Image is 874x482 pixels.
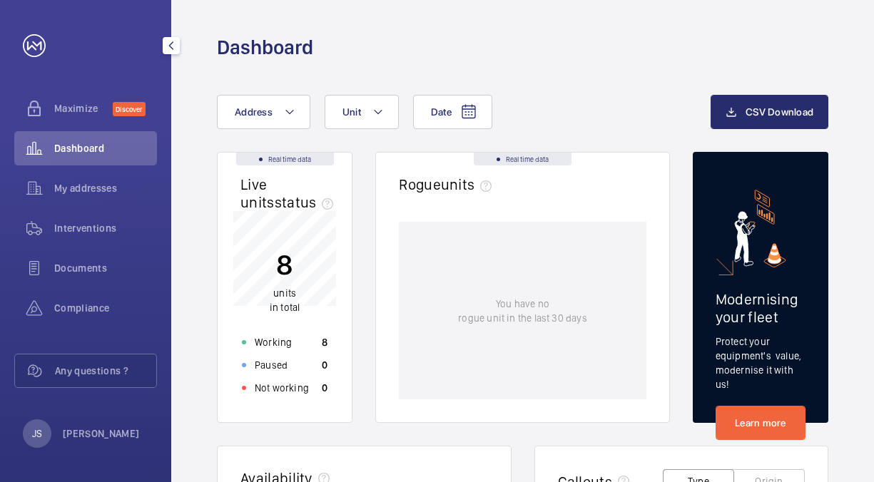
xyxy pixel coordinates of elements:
h2: Modernising your fleet [716,290,806,326]
span: Dashboard [54,141,157,155]
button: Unit [325,95,399,129]
img: marketing-card.svg [734,190,786,267]
p: [PERSON_NAME] [63,426,140,441]
span: Discover [113,102,146,116]
p: Protect your equipment's value, modernise it with us! [716,334,806,391]
span: Any questions ? [55,364,156,378]
button: Date [413,95,492,129]
span: Date [431,106,452,118]
p: JS [32,426,42,441]
p: in total [270,286,300,314]
span: units [441,175,498,193]
p: Not working [255,381,309,395]
a: Learn more [716,406,806,440]
h1: Dashboard [217,34,313,61]
span: CSV Download [746,106,813,118]
p: 0 [322,381,327,395]
p: You have no rogue unit in the last 30 days [458,297,586,325]
span: My addresses [54,181,157,195]
button: CSV Download [711,95,828,129]
span: Unit [342,106,361,118]
span: status [275,193,340,211]
div: Real time data [236,153,334,165]
h2: Live units [240,175,339,211]
span: Compliance [54,301,157,315]
p: 8 [322,335,327,349]
button: Address [217,95,310,129]
span: units [273,287,296,299]
p: Working [255,335,292,349]
h2: Rogue [399,175,497,193]
p: 8 [270,247,300,282]
span: Documents [54,261,157,275]
p: Paused [255,358,288,372]
span: Address [235,106,273,118]
p: 0 [322,358,327,372]
div: Real time data [474,153,571,165]
span: Maximize [54,101,113,116]
span: Interventions [54,221,157,235]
